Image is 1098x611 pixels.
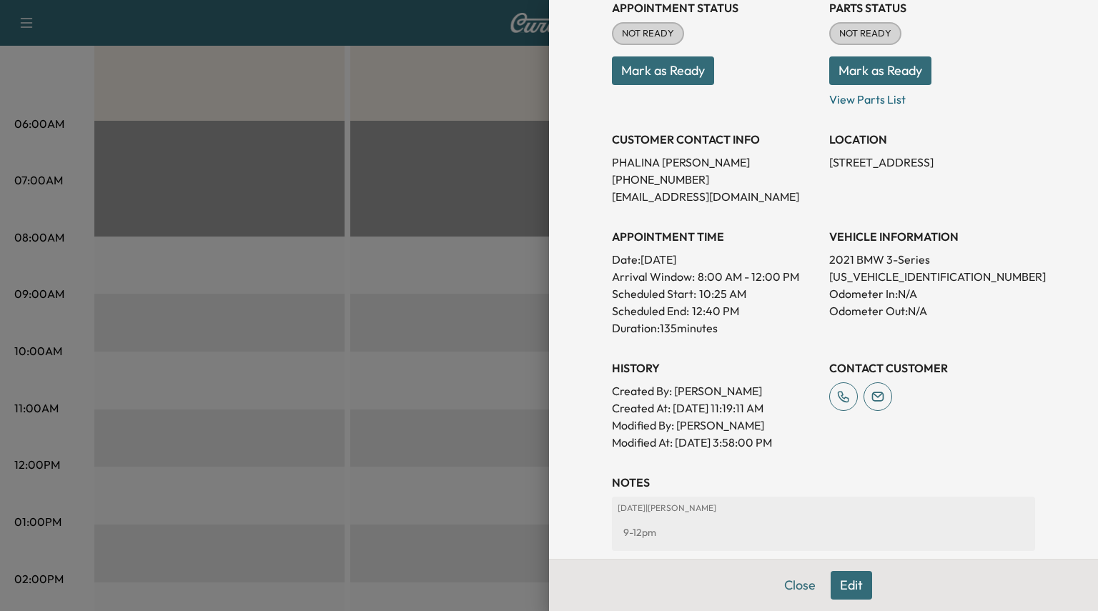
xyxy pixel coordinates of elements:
span: NOT READY [831,26,900,41]
p: Scheduled Start: [612,285,696,302]
p: Scheduled End: [612,302,689,319]
h3: CONTACT CUSTOMER [829,359,1035,377]
button: Mark as Ready [829,56,931,85]
span: NOT READY [613,26,683,41]
div: 9-12pm [618,520,1029,545]
p: Arrival Window: [612,268,818,285]
h3: CUSTOMER CONTACT INFO [612,131,818,148]
h3: History [612,359,818,377]
button: Close [775,571,825,600]
p: [US_VEHICLE_IDENTIFICATION_NUMBER] [829,268,1035,285]
p: View Parts List [829,85,1035,108]
h3: APPOINTMENT TIME [612,228,818,245]
h3: NOTES [612,474,1035,491]
p: Modified By : [PERSON_NAME] [612,417,818,434]
button: Edit [831,571,872,600]
p: Modified At : [DATE] 3:58:00 PM [612,434,818,451]
p: 12:40 PM [692,302,739,319]
p: [STREET_ADDRESS] [829,154,1035,171]
p: [PHONE_NUMBER] [612,171,818,188]
p: PHALINA [PERSON_NAME] [612,154,818,171]
p: [DATE] | [PERSON_NAME] [618,502,1029,514]
p: Odometer In: N/A [829,285,1035,302]
p: Created At : [DATE] 11:19:11 AM [612,399,818,417]
p: Date: [DATE] [612,251,818,268]
h3: VEHICLE INFORMATION [829,228,1035,245]
button: Mark as Ready [612,56,714,85]
p: 10:25 AM [699,285,746,302]
p: Created By : [PERSON_NAME] [612,382,818,399]
p: [EMAIL_ADDRESS][DOMAIN_NAME] [612,188,818,205]
p: Duration: 135 minutes [612,319,818,337]
span: 8:00 AM - 12:00 PM [698,268,799,285]
p: Odometer Out: N/A [829,302,1035,319]
p: 2021 BMW 3-Series [829,251,1035,268]
h3: LOCATION [829,131,1035,148]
